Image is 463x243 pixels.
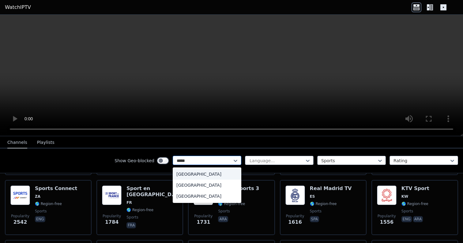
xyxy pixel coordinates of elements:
[5,4,31,11] a: WatchIPTV
[126,185,178,198] h6: Sport en [GEOGRAPHIC_DATA]
[35,185,77,192] h6: Sports Connect
[173,191,241,202] div: [GEOGRAPHIC_DATA]
[286,214,304,219] span: Popularity
[103,214,121,219] span: Popularity
[378,214,396,219] span: Popularity
[35,201,62,206] span: 🌎 Region-free
[413,216,423,222] p: ara
[288,219,302,226] span: 1616
[310,185,352,192] h6: Real Madrid TV
[7,137,27,148] button: Channels
[126,222,136,228] p: fra
[310,194,315,199] span: ES
[310,201,337,206] span: 🌎 Region-free
[37,137,55,148] button: Playlists
[35,194,40,199] span: ZA
[380,219,394,226] span: 1556
[218,209,230,214] span: sports
[310,216,319,222] p: spa
[102,185,122,205] img: Sport en France
[401,194,408,199] span: KW
[126,200,132,205] span: FR
[173,169,241,180] div: [GEOGRAPHIC_DATA]
[173,180,241,191] div: [GEOGRAPHIC_DATA]
[218,216,228,222] p: ara
[35,216,45,222] p: eng
[310,209,322,214] span: sports
[401,201,428,206] span: 🌎 Region-free
[126,215,138,220] span: sports
[197,219,210,226] span: 1731
[115,158,154,164] label: Show Geo-blocked
[11,214,29,219] span: Popularity
[35,209,47,214] span: sports
[126,207,153,212] span: 🌎 Region-free
[13,219,27,226] span: 2542
[218,201,245,206] span: 🌎 Region-free
[10,185,30,205] img: Sports Connect
[401,209,413,214] span: sports
[105,219,119,226] span: 1784
[401,185,429,192] h6: KTV Sport
[401,216,412,222] p: eng
[194,214,213,219] span: Popularity
[285,185,305,205] img: Real Madrid TV
[377,185,397,205] img: KTV Sport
